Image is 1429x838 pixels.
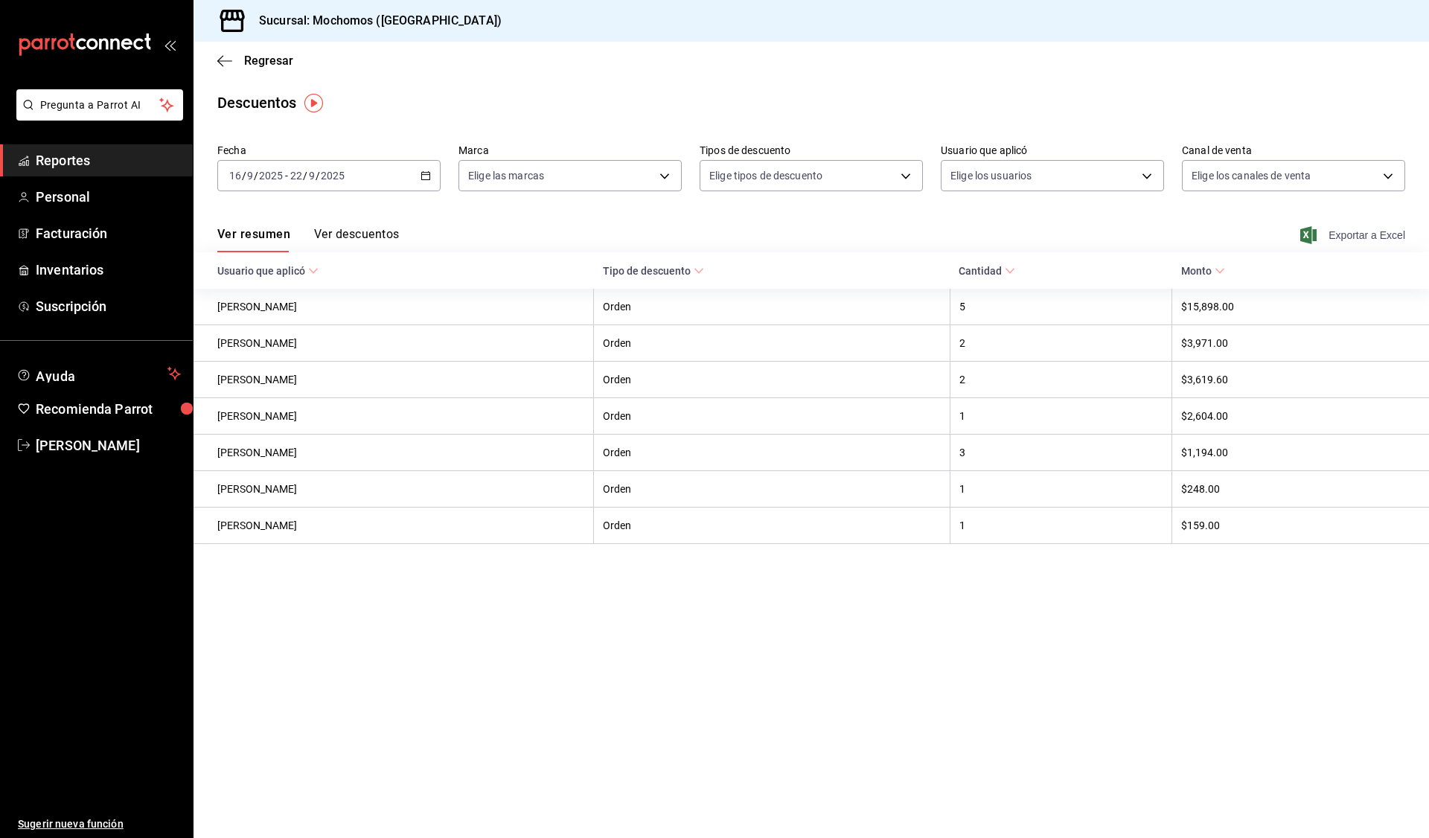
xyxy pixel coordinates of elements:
th: [PERSON_NAME] [194,362,594,398]
span: [PERSON_NAME] [36,435,181,455]
span: Elige los canales de venta [1192,168,1311,183]
span: / [316,170,320,182]
input: ---- [320,170,345,182]
span: Personal [36,187,181,207]
label: Fecha [217,145,441,156]
a: Pregunta a Parrot AI [10,108,183,124]
span: Cantidad [959,265,1015,277]
th: [PERSON_NAME] [194,508,594,544]
th: Orden [594,362,950,398]
button: Exportar a Excel [1303,226,1405,244]
th: Orden [594,398,950,435]
div: Descuentos [217,92,296,114]
span: Regresar [244,54,293,68]
button: open_drawer_menu [164,39,176,51]
span: Suscripción [36,296,181,316]
span: Monto [1181,265,1225,277]
th: $248.00 [1172,471,1429,508]
span: - [285,170,288,182]
label: Canal de venta [1182,145,1405,156]
span: / [303,170,307,182]
th: Orden [594,508,950,544]
label: Marca [458,145,682,156]
span: Pregunta a Parrot AI [40,97,160,113]
th: 1 [950,398,1172,435]
span: / [242,170,246,182]
span: Recomienda Parrot [36,399,181,419]
div: navigation tabs [217,227,399,252]
th: $15,898.00 [1172,289,1429,325]
h3: Sucursal: Mochomos ([GEOGRAPHIC_DATA]) [247,12,502,30]
img: Tooltip marker [304,94,323,112]
input: -- [290,170,303,182]
input: -- [246,170,254,182]
th: $3,971.00 [1172,325,1429,362]
th: [PERSON_NAME] [194,398,594,435]
span: / [254,170,258,182]
th: $3,619.60 [1172,362,1429,398]
input: ---- [258,170,284,182]
input: -- [228,170,242,182]
button: Ver descuentos [314,227,399,252]
label: Usuario que aplicó [941,145,1164,156]
span: Usuario que aplicó [217,265,319,277]
span: Ayuda [36,365,162,383]
th: 2 [950,362,1172,398]
th: Orden [594,471,950,508]
span: Elige las marcas [468,168,544,183]
span: Sugerir nueva función [18,816,181,832]
th: Orden [594,289,950,325]
th: 1 [950,508,1172,544]
th: 1 [950,471,1172,508]
th: 3 [950,435,1172,471]
th: 2 [950,325,1172,362]
th: [PERSON_NAME] [194,325,594,362]
th: $2,604.00 [1172,398,1429,435]
th: 5 [950,289,1172,325]
input: -- [308,170,316,182]
button: Regresar [217,54,293,68]
span: Elige los usuarios [950,168,1032,183]
button: Ver resumen [217,227,290,252]
button: Pregunta a Parrot AI [16,89,183,121]
th: [PERSON_NAME] [194,289,594,325]
th: Orden [594,435,950,471]
span: Tipo de descuento [603,265,704,277]
span: Elige tipos de descuento [709,168,822,183]
span: Inventarios [36,260,181,280]
th: [PERSON_NAME] [194,471,594,508]
span: Reportes [36,150,181,170]
th: $1,194.00 [1172,435,1429,471]
span: Facturación [36,223,181,243]
th: Orden [594,325,950,362]
th: $159.00 [1172,508,1429,544]
th: [PERSON_NAME] [194,435,594,471]
label: Tipos de descuento [700,145,923,156]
